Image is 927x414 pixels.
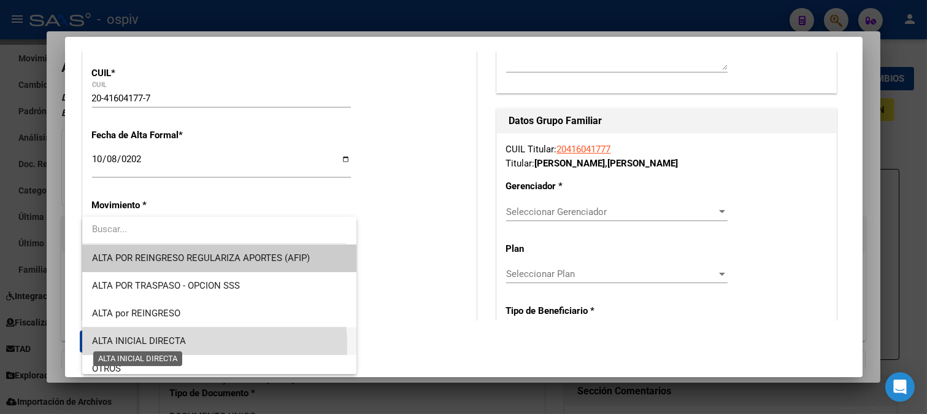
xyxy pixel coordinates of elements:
span: ALTA POR REINGRESO REGULARIZA APORTES (AFIP) [92,252,310,264]
span: ALTA por REINGRESO [92,308,180,319]
span: OTROS [92,363,121,374]
span: ALTA POR TRASPASO - OPCION SSS [92,280,240,291]
span: ALTA INICIAL DIRECTA [92,335,186,346]
div: Open Intercom Messenger [885,372,915,402]
input: dropdown search [82,216,347,243]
